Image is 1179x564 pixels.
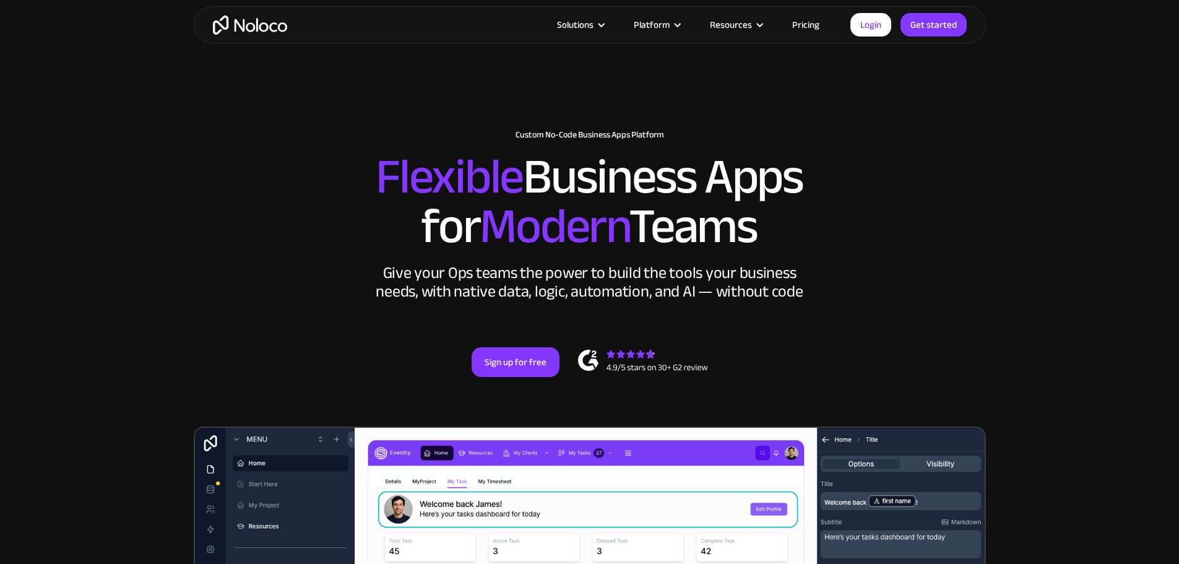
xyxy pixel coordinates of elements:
[213,15,287,35] a: home
[206,152,974,251] h2: Business Apps for Teams
[634,17,670,33] div: Platform
[542,17,618,33] div: Solutions
[777,17,835,33] a: Pricing
[206,130,974,140] h1: Custom No-Code Business Apps Platform
[480,180,629,272] span: Modern
[373,264,806,301] div: Give your Ops teams the power to build the tools your business needs, with native data, logic, au...
[900,13,967,37] a: Get started
[376,131,523,223] span: Flexible
[618,17,694,33] div: Platform
[710,17,752,33] div: Resources
[694,17,777,33] div: Resources
[850,13,891,37] a: Login
[472,347,559,377] a: Sign up for free
[557,17,594,33] div: Solutions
